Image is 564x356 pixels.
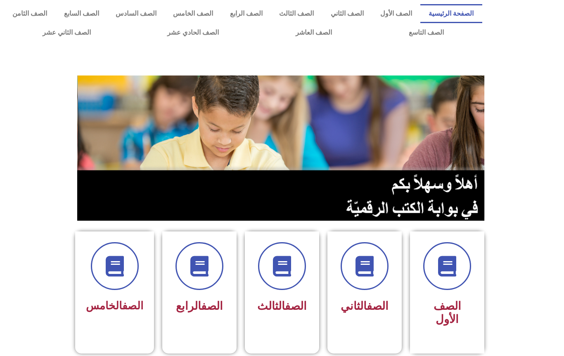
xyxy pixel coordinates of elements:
[4,4,55,23] a: الصف الثامن
[271,4,322,23] a: الصف الثالث
[86,299,143,312] span: الخامس
[341,299,389,313] span: الثاني
[322,4,372,23] a: الصف الثاني
[122,299,143,312] a: الصف
[257,23,370,42] a: الصف العاشر
[257,299,307,313] span: الثالث
[370,23,482,42] a: الصف التاسع
[201,299,223,313] a: الصف
[372,4,420,23] a: الصف الأول
[129,23,258,42] a: الصف الحادي عشر
[222,4,271,23] a: الصف الرابع
[434,299,461,326] span: الصف الأول
[420,4,482,23] a: الصفحة الرئيسية
[107,4,165,23] a: الصف السادس
[165,4,221,23] a: الصف الخامس
[285,299,307,313] a: الصف
[367,299,389,313] a: الصف
[4,23,129,42] a: الصف الثاني عشر
[176,299,223,313] span: الرابع
[55,4,107,23] a: الصف السابع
